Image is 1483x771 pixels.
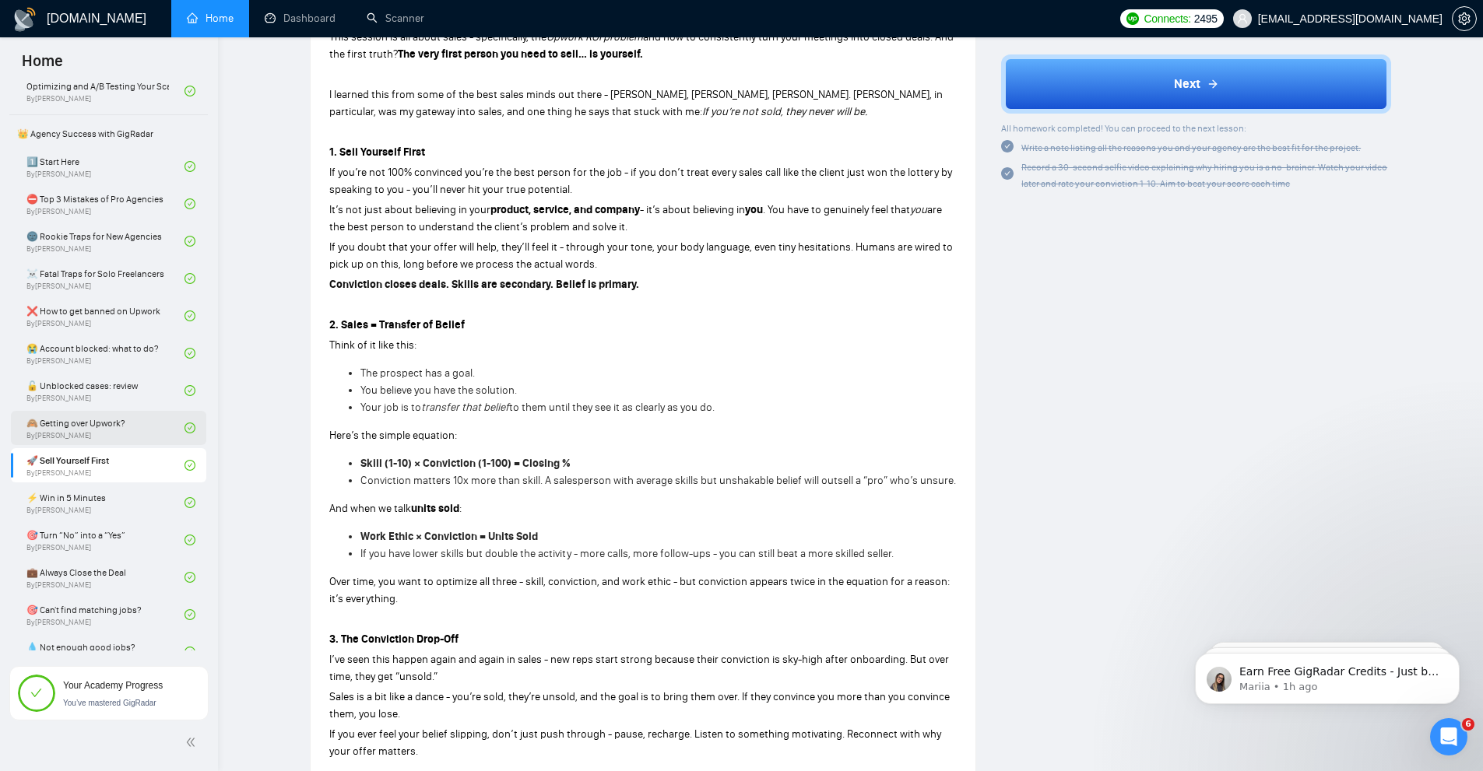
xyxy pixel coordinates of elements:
[184,86,195,96] span: check-circle
[26,560,184,594] a: 💼 Always Close the DealBy[PERSON_NAME]
[745,203,763,216] strong: you
[1237,13,1248,24] span: user
[421,401,509,414] em: transfer that belief
[329,240,953,271] span: If you doubt that your offer will help, they’ll feel it - through your tone, your body language, ...
[12,7,37,32] img: logo
[26,261,184,296] a: ☠️ Fatal Traps for Solo FreelancersBy[PERSON_NAME]
[187,12,234,25] a: homeHome
[184,497,195,508] span: check-circle
[329,727,941,758] span: If you ever feel your belief slipping, don’t just push through - pause, recharge. Listen to somet...
[185,734,201,750] span: double-left
[1021,142,1361,153] span: Write a note listing all the reasons you and your agency are the best fit for the project.
[360,457,571,470] strong: Skill (1-10) × Conviction (1-100) = Closing %
[329,690,950,720] span: Sales is a bit like a dance - you’re sold, they’re unsold, and the goal is to bring them over. If...
[1172,620,1483,729] iframe: Intercom notifications message
[184,236,195,247] span: check-circle
[1021,162,1387,189] span: Record a 30-second selfie video explaining why hiring you is a no-brainer. Watch your video later...
[329,203,490,216] span: It’s not just about believing in your
[184,273,195,284] span: check-circle
[184,422,195,433] span: check-circle
[360,366,475,380] span: The prospect has a goal.
[411,502,459,515] strong: units sold
[30,687,42,699] span: check
[360,401,421,414] span: Your job is to
[26,411,184,445] a: 🙈 Getting over Upwork?By[PERSON_NAME]
[184,385,195,396] span: check-circle
[63,680,163,691] span: Your Academy Progress
[1462,718,1474,731] span: 6
[1001,54,1391,114] button: Next
[184,161,195,172] span: check-circle
[26,373,184,408] a: 🔓 Unblocked cases: reviewBy[PERSON_NAME]
[1001,168,1014,180] span: check-circle
[26,187,184,221] a: ⛔ Top 3 Mistakes of Pro AgenciesBy[PERSON_NAME]
[1001,123,1246,134] span: All homework completed! You can proceed to the next lesson:
[9,50,76,82] span: Home
[329,653,949,683] span: I’ve seen this happen again and again in sales - new reps start strong because their conviction i...
[184,198,195,209] span: check-circle
[910,203,927,216] em: you
[184,647,195,657] span: check-circle
[26,149,184,184] a: 1️⃣ Start HereBy[PERSON_NAME]
[1453,12,1476,25] span: setting
[329,318,465,331] strong: 2. Sales = Transfer of Belief
[329,502,411,515] span: And when we talk
[26,224,184,258] a: 🌚 Rookie Traps for New AgenciesBy[PERSON_NAME]
[26,598,184,632] a: 🎯 Can't find matching jobs?By[PERSON_NAME]
[367,12,424,25] a: searchScanner
[509,401,715,414] span: to them until they see it as clearly as you do.
[63,699,156,707] span: You’ve mastered GigRadar
[184,460,195,471] span: check-circle
[26,448,184,482] a: 🚀 Sell Yourself FirstBy[PERSON_NAME]
[1126,12,1139,25] img: upwork-logo.png
[763,203,910,216] span: . You have to genuinely feel that
[1430,718,1467,755] iframe: Intercom live chat
[1194,10,1218,27] span: 2495
[329,338,416,352] span: Think of it like this:
[398,47,643,61] strong: The very first person you need to sell… is yourself.
[1174,75,1200,93] span: Next
[360,530,538,543] strong: Work Ethic × Conviction = Units Sold
[26,523,184,557] a: 🎯 Turn “No” into a “Yes”By[PERSON_NAME]
[329,145,425,159] strong: 1. Sell Yourself First
[459,502,462,515] span: :
[184,609,195,620] span: check-circle
[1144,10,1190,27] span: Connects:
[702,105,867,118] em: If you’re not sold, they never will be.
[26,635,184,669] a: 💧 Not enough good jobs?
[26,299,184,333] a: ❌ How to get banned on UpworkBy[PERSON_NAME]
[329,633,459,646] strong: 3. The Conviction Drop-Off
[329,278,639,291] strong: Conviction closes deals. Skills are secondary. Belief is primary.
[11,118,206,149] span: 👑 Agency Success with GigRadar
[360,384,517,397] span: You believe you have the solution.
[184,310,195,321] span: check-circle
[329,88,943,118] span: I learned this from some of the best sales minds out there - [PERSON_NAME], [PERSON_NAME], [PERSO...
[1452,12,1477,25] a: setting
[184,572,195,583] span: check-circle
[1452,6,1477,31] button: setting
[184,348,195,359] span: check-circle
[360,547,894,560] span: If you have lower skills but double the activity - more calls, more follow-ups - you can still be...
[265,12,336,25] a: dashboardDashboard
[26,74,184,108] a: Optimizing and A/B Testing Your Scanner for Better ResultsBy[PERSON_NAME]
[1001,140,1014,152] span: check-circle
[640,203,745,216] span: - it’s about believing in
[329,575,950,605] span: Over time, you want to optimize all three - skill, conviction, and work ethic - but conviction ap...
[26,336,184,370] a: 😭 Account blocked: what to do?By[PERSON_NAME]
[329,429,457,442] span: Here’s the simple equation:
[490,203,640,216] strong: product, service, and company
[360,474,956,487] span: Conviction matters 10x more than skill. A salesperson with average skills but unshakable belief w...
[26,485,184,520] a: ⚡ Win in 5 MinutesBy[PERSON_NAME]
[184,534,195,545] span: check-circle
[329,166,952,196] span: If you’re not 100% convinced you’re the best person for the job - if you don’t treat every sales ...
